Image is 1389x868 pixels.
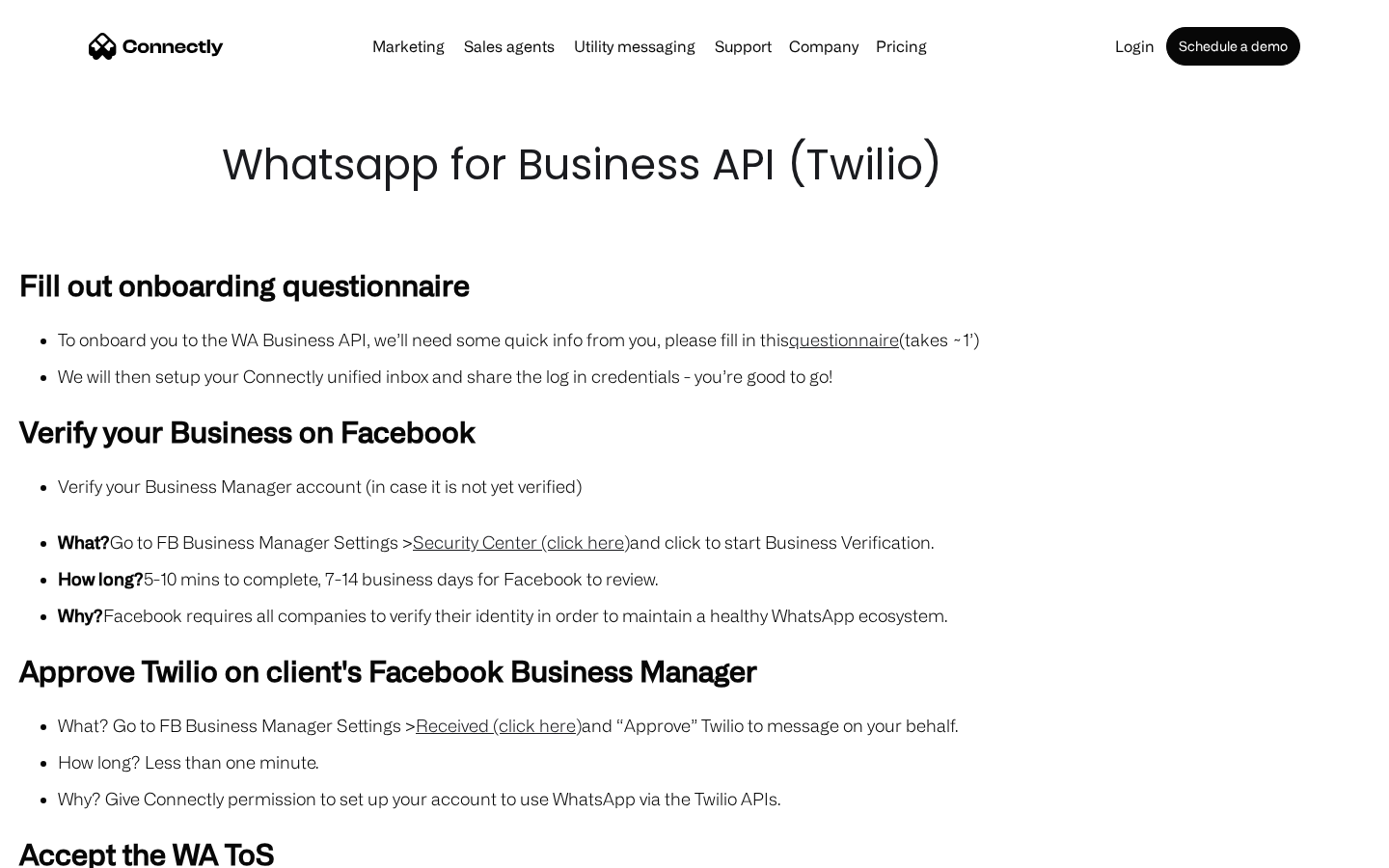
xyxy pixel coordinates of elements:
li: 5-10 mins to complete, 7-14 business days for Facebook to review. [58,565,1370,592]
h1: Whatsapp for Business API (Twilio) [222,135,1167,195]
strong: Verify your Business on Facebook [19,415,476,448]
a: Security Center (click here) [413,532,630,552]
a: Sales agents [456,39,562,54]
li: Verify your Business Manager account (in case it is not yet verified) [58,473,1370,500]
li: What? Go to FB Business Manager Settings > and “Approve” Twilio to message on your behalf. [58,712,1370,739]
li: Why? Give Connectly permission to set up your account to use WhatsApp via the Twilio APIs. [58,785,1370,812]
li: To onboard you to the WA Business API, we’ll need some quick info from you, please fill in this (... [58,326,1370,353]
aside: Language selected: English [19,834,116,861]
li: Facebook requires all companies to verify their identity in order to maintain a healthy WhatsApp ... [58,602,1370,629]
strong: What? [58,532,110,552]
a: Marketing [365,39,452,54]
li: We will then setup your Connectly unified inbox and share the log in credentials - you’re good to... [58,363,1370,390]
a: Received (click here) [416,716,582,735]
a: Pricing [868,39,935,54]
a: Login [1107,39,1162,54]
a: Schedule a demo [1166,27,1300,66]
a: questionnaire [789,330,899,349]
div: Company [789,33,858,60]
ul: Language list [39,834,116,861]
li: How long? Less than one minute. [58,748,1370,775]
strong: Approve Twilio on client's Facebook Business Manager [19,654,757,687]
strong: Fill out onboarding questionnaire [19,268,470,301]
strong: Why? [58,606,103,625]
li: Go to FB Business Manager Settings > and click to start Business Verification. [58,529,1370,556]
strong: How long? [58,569,144,588]
a: Support [707,39,779,54]
a: Utility messaging [566,39,703,54]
